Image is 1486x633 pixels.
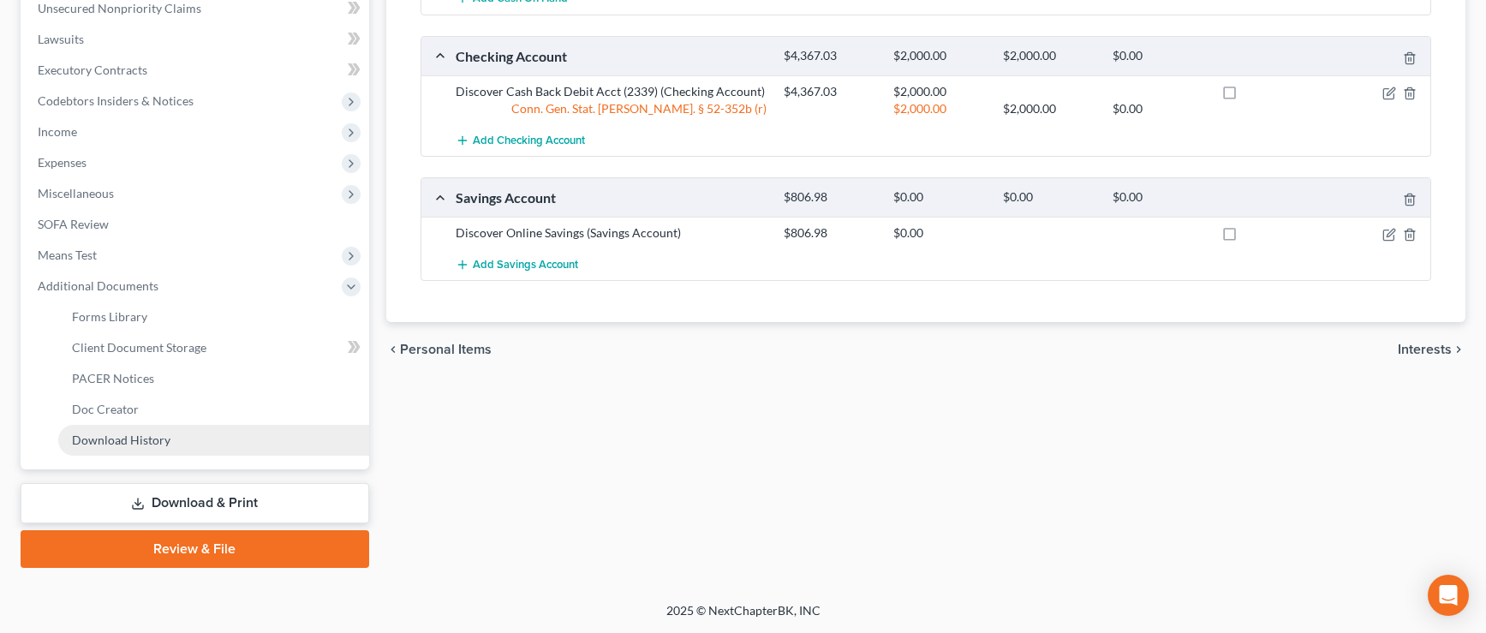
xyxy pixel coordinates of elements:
[885,100,994,117] div: $2,000.00
[72,309,147,324] span: Forms Library
[456,124,585,156] button: Add Checking Account
[447,224,775,242] div: Discover Online Savings (Savings Account)
[994,100,1104,117] div: $2,000.00
[1104,189,1214,206] div: $0.00
[21,483,369,523] a: Download & Print
[38,1,201,15] span: Unsecured Nonpriority Claims
[72,402,139,416] span: Doc Creator
[775,48,885,64] div: $4,367.03
[885,83,994,100] div: $2,000.00
[775,83,885,100] div: $4,367.03
[994,48,1104,64] div: $2,000.00
[24,24,369,55] a: Lawsuits
[400,343,492,356] span: Personal Items
[994,189,1104,206] div: $0.00
[885,224,994,242] div: $0.00
[1428,575,1469,616] div: Open Intercom Messenger
[255,602,1232,633] div: 2025 © NextChapterBK, INC
[775,224,885,242] div: $806.98
[38,186,114,200] span: Miscellaneous
[386,343,492,356] button: chevron_left Personal Items
[456,248,578,280] button: Add Savings Account
[473,134,585,147] span: Add Checking Account
[21,530,369,568] a: Review & File
[38,32,84,46] span: Lawsuits
[386,343,400,356] i: chevron_left
[72,433,170,447] span: Download History
[1104,100,1214,117] div: $0.00
[38,155,87,170] span: Expenses
[72,340,206,355] span: Client Document Storage
[473,258,578,272] span: Add Savings Account
[1398,343,1452,356] span: Interests
[1398,343,1465,356] button: Interests chevron_right
[58,425,369,456] a: Download History
[38,124,77,139] span: Income
[38,63,147,77] span: Executory Contracts
[24,209,369,240] a: SOFA Review
[1452,343,1465,356] i: chevron_right
[447,100,775,117] div: Conn. Gen. Stat. [PERSON_NAME]. § 52-352b (r)
[58,302,369,332] a: Forms Library
[38,217,109,231] span: SOFA Review
[58,363,369,394] a: PACER Notices
[775,189,885,206] div: $806.98
[58,394,369,425] a: Doc Creator
[38,248,97,262] span: Means Test
[1104,48,1214,64] div: $0.00
[38,278,158,293] span: Additional Documents
[885,48,994,64] div: $2,000.00
[58,332,369,363] a: Client Document Storage
[447,188,775,206] div: Savings Account
[447,47,775,65] div: Checking Account
[447,83,775,100] div: Discover Cash Back Debit Acct (2339) (Checking Account)
[38,93,194,108] span: Codebtors Insiders & Notices
[72,371,154,385] span: PACER Notices
[24,55,369,86] a: Executory Contracts
[885,189,994,206] div: $0.00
